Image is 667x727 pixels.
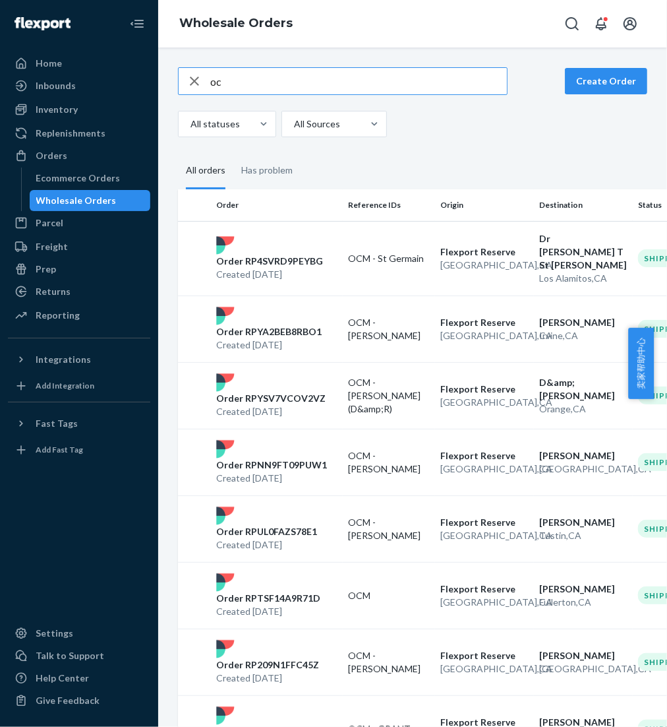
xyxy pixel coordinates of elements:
[8,413,150,434] button: Fast Tags
[440,649,529,662] p: Flexport Reserve
[348,316,430,342] p: OCM - Olin
[440,259,529,272] p: [GEOGRAPHIC_DATA] , CA
[179,16,293,30] a: Wholesale Orders
[539,462,627,476] p: [GEOGRAPHIC_DATA] , CA
[8,259,150,280] a: Prep
[539,402,627,416] p: Orange , CA
[216,605,320,618] p: Created [DATE]
[440,329,529,342] p: [GEOGRAPHIC_DATA] , CA
[559,11,585,37] button: Open Search Box
[8,281,150,302] a: Returns
[348,252,430,265] p: OCM - St Germain
[539,232,627,272] p: Dr [PERSON_NAME] T St [PERSON_NAME]
[216,440,235,458] img: flexport logo
[216,405,326,418] p: Created [DATE]
[30,168,151,189] a: Ecommerce Orders
[216,640,235,658] img: flexport logo
[343,189,435,221] th: Reference IDs
[216,573,235,592] img: flexport logo
[216,268,323,281] p: Created [DATE]
[588,11,614,37] button: Open notifications
[348,589,430,602] p: OCM
[36,79,76,92] div: Inbounds
[216,338,322,352] p: Created [DATE]
[539,516,627,529] p: [PERSON_NAME]
[8,690,150,711] button: Give Feedback
[565,68,647,94] button: Create Order
[440,662,529,676] p: [GEOGRAPHIC_DATA] , CA
[539,316,627,329] p: [PERSON_NAME]
[186,153,225,189] div: All orders
[539,329,627,342] p: Irvine , CA
[14,17,71,30] img: Flexport logo
[169,5,303,43] ol: breadcrumbs
[539,649,627,662] p: [PERSON_NAME]
[36,194,117,207] div: Wholesale Orders
[539,272,627,285] p: Los Alamitos , CA
[617,11,643,37] button: Open account menu
[36,627,73,640] div: Settings
[216,538,317,552] p: Created [DATE]
[216,525,317,538] p: Order RPUL0FAZS78E1
[440,516,529,529] p: Flexport Reserve
[36,444,83,455] div: Add Fast Tag
[216,392,326,405] p: Order RPYSV7VCOV2VZ
[8,236,150,257] a: Freight
[440,449,529,462] p: Flexport Reserve
[36,127,105,140] div: Replenishments
[216,325,322,338] p: Order RPYA2BEB8RBO1
[440,596,529,609] p: [GEOGRAPHIC_DATA] , CA
[36,216,63,230] div: Parcel
[216,472,327,485] p: Created [DATE]
[211,189,343,221] th: Order
[8,53,150,74] a: Home
[539,449,627,462] p: [PERSON_NAME]
[8,99,150,120] a: Inventory
[440,245,529,259] p: Flexport Reserve
[348,516,430,542] p: OCM - MATHEWS
[539,596,627,609] p: Fullerton , CA
[8,123,150,144] a: Replenishments
[534,189,633,221] th: Destination
[216,255,323,268] p: Order RP4SVRD9PEYBG
[216,236,235,255] img: flexport logo
[8,668,150,689] a: Help Center
[216,458,327,472] p: Order RPNN9FT09PUW1
[36,172,121,185] div: Ecommerce Orders
[216,307,235,325] img: flexport logo
[8,145,150,166] a: Orders
[36,240,68,253] div: Freight
[216,592,320,605] p: Order RPTSF14A9R71D
[539,529,627,542] p: Tustin , CA
[628,328,654,399] button: 卖家帮助中心
[36,353,91,366] div: Integrations
[539,583,627,596] p: [PERSON_NAME]
[36,380,94,391] div: Add Integration
[216,658,319,672] p: Order RP209N1FFC45Z
[210,68,507,94] input: Search orders
[8,75,150,96] a: Inbounds
[539,376,627,402] p: D&amp;[PERSON_NAME]
[36,57,62,70] div: Home
[36,103,78,116] div: Inventory
[36,309,80,322] div: Reporting
[539,662,627,676] p: [GEOGRAPHIC_DATA] , CA
[36,694,100,707] div: Give Feedback
[8,375,150,396] a: Add Integration
[440,462,529,476] p: [GEOGRAPHIC_DATA] , CA
[36,417,78,430] div: Fast Tags
[36,149,67,162] div: Orders
[36,672,89,685] div: Help Center
[440,383,529,396] p: Flexport Reserve
[293,117,294,131] input: All Sources
[216,507,235,525] img: flexport logo
[36,263,56,276] div: Prep
[36,649,104,662] div: Talk to Support
[241,153,293,187] div: Has problem
[8,349,150,370] button: Integrations
[36,285,71,298] div: Returns
[124,11,150,37] button: Close Navigation
[8,439,150,460] a: Add Fast Tag
[216,672,319,685] p: Created [DATE]
[440,583,529,596] p: Flexport Reserve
